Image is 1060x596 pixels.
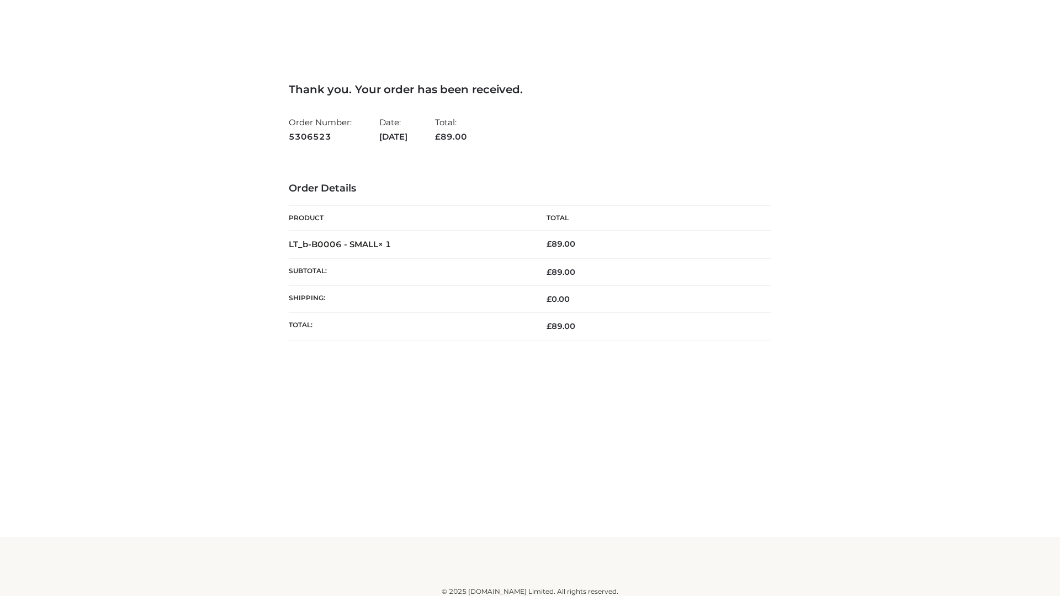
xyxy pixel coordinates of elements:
[530,206,771,231] th: Total
[547,294,570,304] bdi: 0.00
[289,83,771,96] h3: Thank you. Your order has been received.
[547,321,552,331] span: £
[289,258,530,285] th: Subtotal:
[435,113,467,146] li: Total:
[547,321,575,331] span: 89.00
[289,239,391,249] strong: LT_b-B0006 - SMALL
[378,239,391,249] strong: × 1
[379,113,407,146] li: Date:
[289,206,530,231] th: Product
[289,183,771,195] h3: Order Details
[289,286,530,313] th: Shipping:
[289,113,352,146] li: Order Number:
[435,131,467,142] span: 89.00
[547,239,575,249] bdi: 89.00
[547,239,552,249] span: £
[435,131,441,142] span: £
[547,267,575,277] span: 89.00
[547,294,552,304] span: £
[289,130,352,144] strong: 5306523
[289,313,530,340] th: Total:
[547,267,552,277] span: £
[379,130,407,144] strong: [DATE]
